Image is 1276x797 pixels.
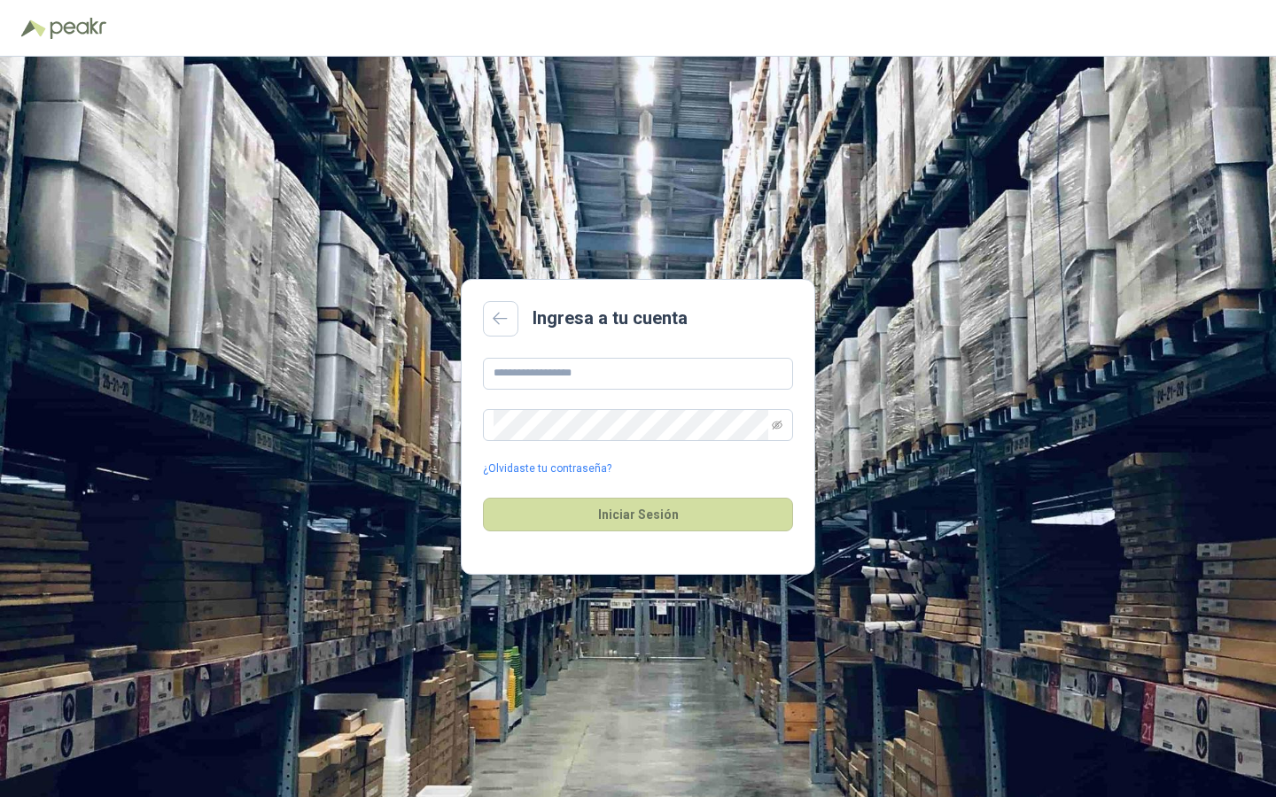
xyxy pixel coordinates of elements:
[533,305,688,332] h2: Ingresa a tu cuenta
[21,19,46,37] img: Logo
[50,18,106,39] img: Peakr
[772,420,782,430] span: eye-invisible
[483,498,793,531] button: Iniciar Sesión
[483,460,611,477] a: ¿Olvidaste tu contraseña?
